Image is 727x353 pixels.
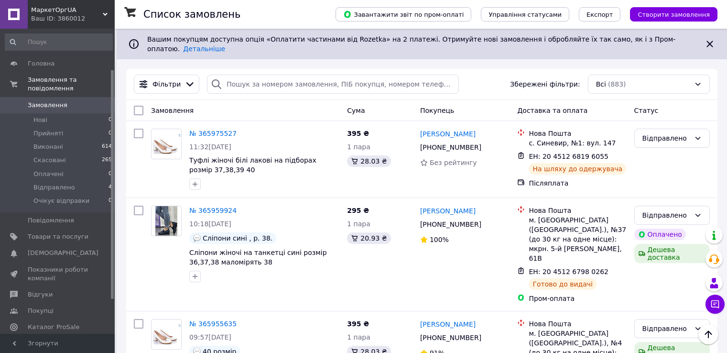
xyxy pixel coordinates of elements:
span: 395 ₴ [347,130,369,137]
span: Замовлення [28,101,67,110]
div: [PHONE_NUMBER] [418,331,483,344]
span: 395 ₴ [347,320,369,328]
a: № 365959924 [189,207,237,214]
span: Оплачені [33,170,64,178]
span: 0 [109,197,112,205]
span: Відправлено [33,183,75,192]
button: Завантажити звіт по пром-оплаті [336,7,471,22]
img: :speech_balloon: [193,234,201,242]
span: Вашим покупцям доступна опція «Оплатити частинами від Rozetka» на 2 платежі. Отримуйте нові замов... [147,35,675,53]
span: Створити замовлення [638,11,710,18]
span: 10:18[DATE] [189,220,231,228]
span: Повідомлення [28,216,74,225]
input: Пошук за номером замовлення, ПІБ покупця, номером телефону, Email, номером накладної [207,75,459,94]
span: 1 пара [347,333,370,341]
button: Створити замовлення [630,7,717,22]
span: Всі [596,79,606,89]
div: Відправлено [642,210,690,221]
span: Cума [347,107,365,114]
div: [PHONE_NUMBER] [418,141,483,154]
span: Сліпони сині , р. 38. [203,234,272,242]
span: 614 [102,143,112,151]
img: Фото товару [155,206,177,236]
span: 09:57[DATE] [189,333,231,341]
a: Створити замовлення [620,10,717,18]
span: Замовлення [151,107,194,114]
span: Каталог ProSale [28,323,79,331]
button: Управління статусами [481,7,569,22]
span: Статус [634,107,659,114]
span: Експорт [586,11,613,18]
span: 295 ₴ [347,207,369,214]
div: На шляху до одержувача [529,163,626,175]
span: Замовлення та повідомлення [28,76,115,93]
span: [DEMOGRAPHIC_DATA] [28,249,98,257]
span: Покупці [28,307,54,315]
span: 265 [102,156,112,165]
h1: Список замовлень [143,9,240,20]
a: Фото товару [151,129,182,159]
a: № 365975527 [189,130,237,137]
span: 4 [109,183,112,192]
span: 0 [109,116,112,124]
span: МаркетОргUA [31,6,103,14]
span: Прийняті [33,129,63,138]
span: (883) [608,80,626,88]
span: Товари та послуги [28,232,88,241]
div: 28.03 ₴ [347,155,391,167]
span: Фільтри [152,79,181,89]
span: Очікує відправки [33,197,89,205]
span: Доставка та оплата [517,107,587,114]
a: № 365955635 [189,320,237,328]
div: Післяплата [529,178,626,188]
div: Нова Пошта [529,129,626,138]
span: Виконані [33,143,63,151]
div: Нова Пошта [529,206,626,215]
button: Наверх [698,324,718,344]
span: 0 [109,129,112,138]
button: Чат з покупцем [705,295,725,314]
span: 11:32[DATE] [189,143,231,151]
span: Відгуки [28,290,53,299]
img: Фото товару [152,134,181,154]
span: 0 [109,170,112,178]
span: 100% [430,236,449,243]
div: Ваш ID: 3860012 [31,14,115,23]
a: [PERSON_NAME] [420,206,476,216]
div: Готово до видачі [529,278,597,290]
a: Фото товару [151,206,182,236]
a: Детальніше [183,45,225,53]
span: Покупець [420,107,454,114]
div: Нова Пошта [529,319,626,329]
button: Експорт [579,7,621,22]
span: Без рейтингу [430,159,477,166]
span: ЕН: 20 4512 6798 0262 [529,268,608,276]
img: Фото товару [152,324,181,344]
div: Оплачено [634,229,686,240]
div: [PHONE_NUMBER] [418,218,483,231]
span: 1 пара [347,220,370,228]
div: Пром-оплата [529,294,626,303]
span: Збережені фільтри: [510,79,580,89]
span: Показники роботи компанії [28,265,88,283]
span: ЕН: 20 4512 6819 6055 [529,153,608,160]
a: Сліпони жіночі на танкетці сині розмір 36,37,38 маломірять 38 [189,249,327,266]
div: м. [GEOGRAPHIC_DATA] ([GEOGRAPHIC_DATA].), №37 (до 30 кг на одне місце): мкрн. 5-й [PERSON_NAME],... [529,215,626,263]
div: с. Синевир, №1: вул. 147 [529,138,626,148]
div: Відправлено [642,323,690,334]
a: [PERSON_NAME] [420,129,476,139]
input: Пошук [5,33,113,51]
div: 20.93 ₴ [347,232,391,244]
a: Фото товару [151,319,182,350]
a: Туфлі жіночі білі лакові на підборах розмір 37,38,39 40 [189,156,316,174]
div: Дешева доставка [634,244,710,263]
span: Головна [28,59,54,68]
span: Скасовані [33,156,66,165]
a: [PERSON_NAME] [420,320,476,329]
span: Управління статусами [488,11,562,18]
span: Завантажити звіт по пром-оплаті [343,10,464,19]
div: Відправлено [642,133,690,143]
span: Нові [33,116,47,124]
